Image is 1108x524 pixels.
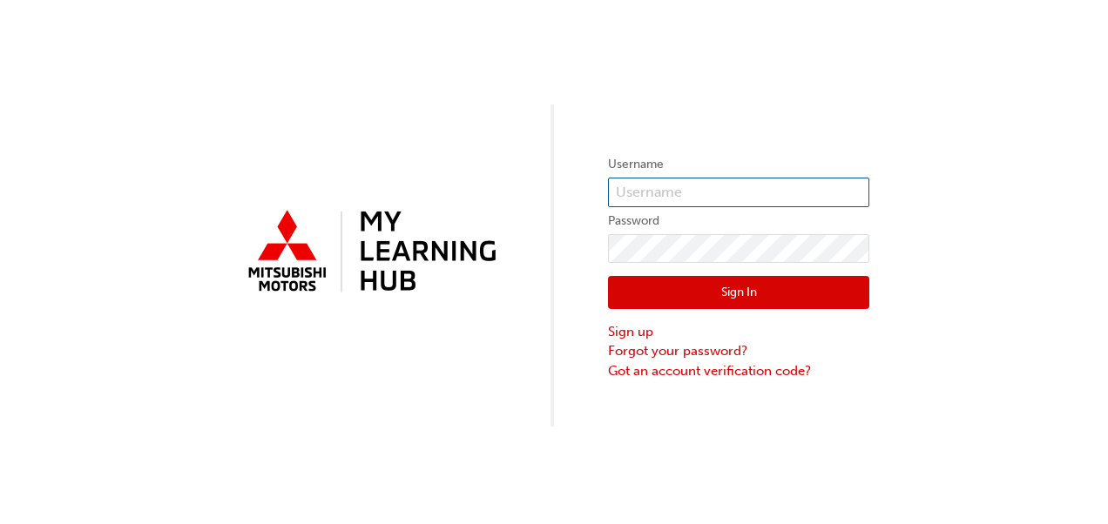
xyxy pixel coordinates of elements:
a: Forgot your password? [608,341,869,361]
label: Username [608,154,869,175]
label: Password [608,211,869,232]
img: mmal [239,203,500,302]
input: Username [608,178,869,207]
a: Sign up [608,322,869,342]
a: Got an account verification code? [608,361,869,381]
button: Sign In [608,276,869,309]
